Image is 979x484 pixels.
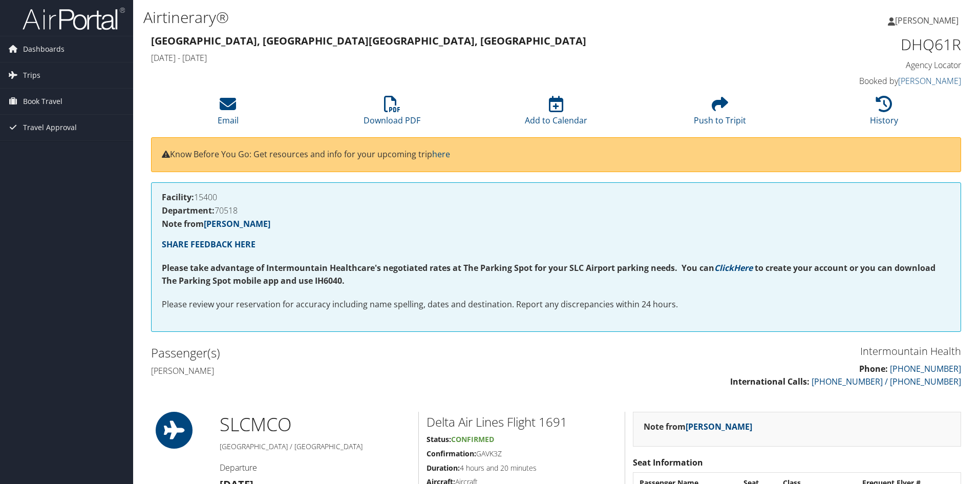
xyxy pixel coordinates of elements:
span: Confirmed [451,434,494,444]
span: Trips [23,62,40,88]
strong: Note from [644,421,752,432]
h3: Intermountain Health [564,344,961,359]
h4: Agency Locator [770,59,961,71]
h1: Airtinerary® [143,7,694,28]
h2: Passenger(s) [151,344,548,362]
h2: Delta Air Lines Flight 1691 [427,413,617,431]
strong: Please take advantage of Intermountain Healthcare's negotiated rates at The Parking Spot for your... [162,262,714,273]
strong: International Calls: [730,376,810,387]
a: Click [714,262,734,273]
a: here [432,149,450,160]
a: Push to Tripit [694,101,746,126]
h4: 15400 [162,193,950,201]
h1: DHQ61R [770,34,961,55]
a: [PHONE_NUMBER] / [PHONE_NUMBER] [812,376,961,387]
strong: Facility: [162,192,194,203]
span: Travel Approval [23,115,77,140]
h4: 70518 [162,206,950,215]
h5: [GEOGRAPHIC_DATA] / [GEOGRAPHIC_DATA] [220,441,411,452]
a: SHARE FEEDBACK HERE [162,239,256,250]
strong: Note from [162,218,270,229]
h4: Booked by [770,75,961,87]
strong: Status: [427,434,451,444]
span: [PERSON_NAME] [895,15,959,26]
a: Add to Calendar [525,101,587,126]
h4: [PERSON_NAME] [151,365,548,376]
a: [PHONE_NUMBER] [890,363,961,374]
h5: 4 hours and 20 minutes [427,463,617,473]
strong: Confirmation: [427,449,476,458]
strong: Seat Information [633,457,703,468]
a: [PERSON_NAME] [898,75,961,87]
a: History [870,101,898,126]
strong: Duration: [427,463,460,473]
span: Dashboards [23,36,65,62]
h4: [DATE] - [DATE] [151,52,755,64]
strong: Department: [162,205,215,216]
strong: Phone: [859,363,888,374]
strong: [GEOGRAPHIC_DATA], [GEOGRAPHIC_DATA] [GEOGRAPHIC_DATA], [GEOGRAPHIC_DATA] [151,34,586,48]
img: airportal-logo.png [23,7,125,31]
a: [PERSON_NAME] [888,5,969,36]
h5: GAVK3Z [427,449,617,459]
a: Download PDF [364,101,420,126]
span: Book Travel [23,89,62,114]
a: [PERSON_NAME] [204,218,270,229]
p: Know Before You Go: Get resources and info for your upcoming trip [162,148,950,161]
p: Please review your reservation for accuracy including name spelling, dates and destination. Repor... [162,298,950,311]
a: [PERSON_NAME] [686,421,752,432]
a: Email [218,101,239,126]
h1: SLC MCO [220,412,411,437]
h4: Departure [220,462,411,473]
a: Here [734,262,753,273]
